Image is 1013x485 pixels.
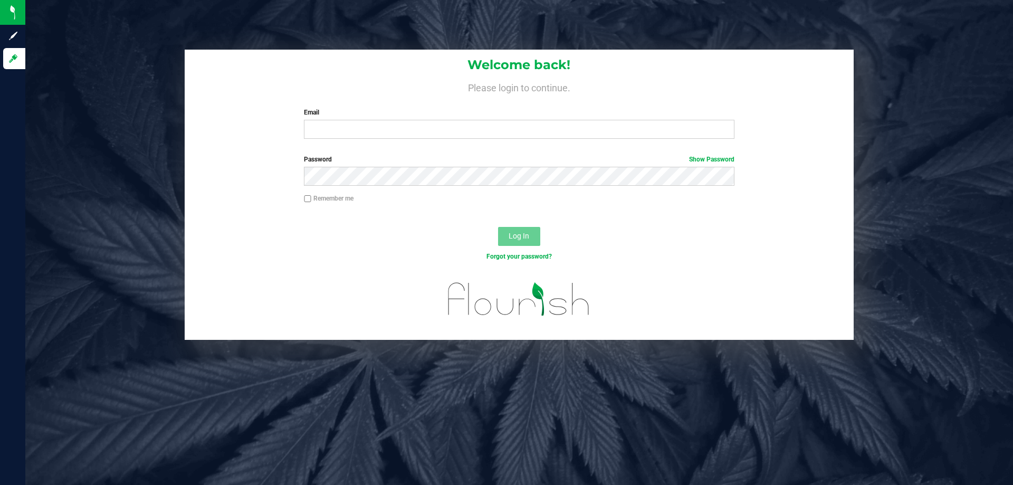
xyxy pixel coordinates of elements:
[435,272,603,326] img: flourish_logo.svg
[185,58,854,72] h1: Welcome back!
[498,227,540,246] button: Log In
[304,108,734,117] label: Email
[304,195,311,203] input: Remember me
[509,232,529,240] span: Log In
[185,80,854,93] h4: Please login to continue.
[486,253,552,260] a: Forgot your password?
[304,156,332,163] span: Password
[689,156,734,163] a: Show Password
[8,31,18,41] inline-svg: Sign up
[304,194,353,203] label: Remember me
[8,53,18,64] inline-svg: Log in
